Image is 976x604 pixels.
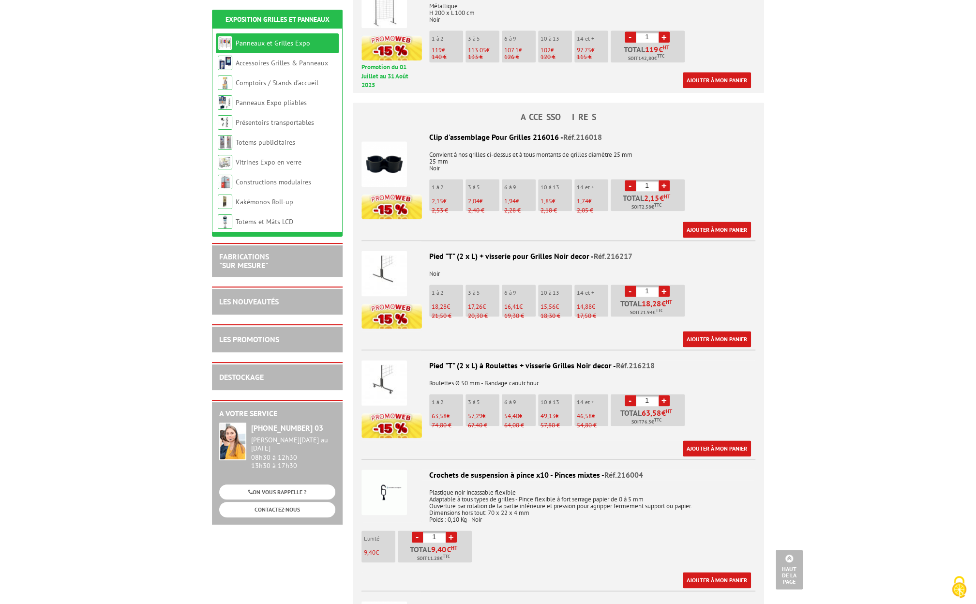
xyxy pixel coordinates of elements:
span: € [431,545,457,553]
span: 54,40 [504,412,519,420]
img: widget-service.jpg [219,423,246,460]
p: 1 à 2 [432,35,463,42]
p: Total [613,45,685,62]
div: Pied "T" (2 x L) à Roulettes + visserie Grilles Noir decor - [361,360,755,371]
a: Ajouter à mon panier [683,72,751,88]
a: - [412,531,423,543]
p: € [541,413,572,420]
span: € [659,45,663,53]
span: 49,13 [541,412,556,420]
a: Ajouter à mon panier [683,331,751,347]
sup: HT [666,299,672,305]
a: Ajouter à mon panier [683,222,751,238]
span: 46,58 [577,412,592,420]
a: Panneaux Expo pliables [236,98,307,107]
p: 3 à 5 [468,399,499,406]
a: Comptoirs / Stands d'accueil [236,78,318,87]
img: Constructions modulaires [218,175,232,189]
p: 10 à 13 [541,184,572,191]
p: 74,80 € [432,422,463,429]
p: Total [613,300,685,317]
p: Plastique noir incassable flexible Adaptable à tous types de grilles - Pince flexible à fort serr... [361,483,755,523]
p: 3 à 5 [468,35,499,42]
img: Cookies (fenêtre modale) [947,575,971,599]
p: 2,40 € [468,207,499,214]
p: Total [613,194,685,211]
sup: TTC [657,53,664,59]
p: € [504,198,536,205]
p: 3 à 5 [468,289,499,296]
p: 1 à 2 [432,399,463,406]
p: 120 € [541,54,572,60]
p: 6 à 9 [504,35,536,42]
span: Soit € [628,55,664,62]
p: 3 à 5 [468,184,499,191]
span: 1,85 [541,197,552,205]
p: L'unité [364,535,395,542]
a: FABRICATIONS"Sur Mesure" [219,252,269,270]
span: Soit € [631,418,661,426]
p: € [504,303,536,310]
a: Panneaux et Grilles Expo [236,39,310,47]
a: Haut de la page [776,550,803,589]
span: € [644,194,670,202]
p: € [364,549,395,556]
p: 6 à 9 [504,184,536,191]
p: Noir [361,264,755,277]
img: Kakémonos Roll-up [218,195,232,209]
p: 2,05 € [577,207,608,214]
a: ON VOUS RAPPELLE ? [219,484,335,499]
span: Soit € [631,203,661,211]
p: € [468,413,499,420]
span: 1,94 [504,197,516,205]
span: 16,41 [504,302,519,311]
sup: TTC [654,202,661,208]
p: € [577,47,608,54]
img: Crochets de suspension à pince x10 - Pinces mixtes [361,469,407,515]
p: 14 et + [577,35,608,42]
h2: A votre service [219,409,335,418]
span: 76.3 [642,418,651,426]
img: promotion [361,194,422,219]
a: + [659,286,670,297]
p: € [541,303,572,310]
p: 20,30 € [468,313,499,319]
sup: TTC [654,417,661,423]
p: 54,80 € [577,422,608,429]
img: Pied [361,360,407,406]
h4: ACCESSOIRES [353,112,764,122]
a: Constructions modulaires [236,178,311,186]
div: Crochets de suspension à pince x10 - Pinces mixtes - [361,469,755,481]
a: Exposition Grilles et Panneaux [225,15,330,24]
sup: HT [664,193,670,200]
p: 1 à 2 [432,289,463,296]
p: € [577,303,608,310]
span: 18,28 [642,300,661,307]
span: 142,80 [638,55,654,62]
span: 1,74 [577,197,588,205]
p: 10 à 13 [541,399,572,406]
p: 19,30 € [504,313,536,319]
a: - [625,180,636,191]
p: € [577,198,608,205]
span: 2,04 [468,197,480,205]
a: Ajouter à mon panier [683,440,751,456]
p: 1 à 2 [432,184,463,191]
img: Comptoirs / Stands d'accueil [218,75,232,90]
p: Total [613,409,685,426]
p: 126 € [504,54,536,60]
p: 6 à 9 [504,289,536,296]
p: 2,28 € [504,207,536,214]
p: € [504,47,536,54]
img: Totems publicitaires [218,135,232,150]
a: Ajouter à mon panier [683,572,751,588]
span: 119 [432,46,442,54]
img: Clip d'assemblage Pour Grilles 216016 [361,141,407,187]
p: 14 et + [577,289,608,296]
p: € [541,47,572,54]
a: Vitrines Expo en verre [236,158,301,166]
div: 08h30 à 12h30 13h30 à 17h30 [251,436,335,469]
span: 2,15 [644,194,660,202]
img: Pied [361,251,407,296]
img: promotion [361,413,422,438]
